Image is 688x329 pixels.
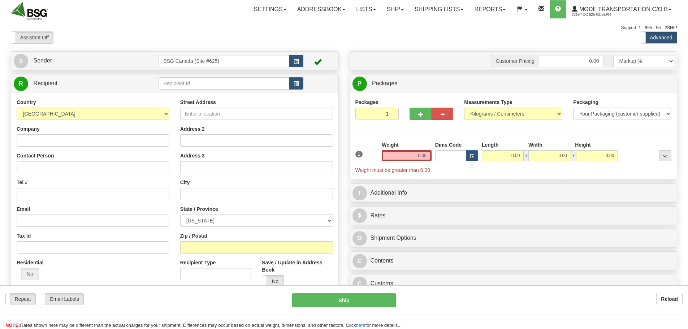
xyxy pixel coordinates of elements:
[355,151,363,157] span: 1
[352,276,675,291] a: CCustoms
[159,55,289,67] input: Sender Id
[435,141,462,148] label: Dims Code
[180,99,216,106] label: Street Address
[17,268,39,280] label: No
[180,125,205,133] label: Address 2
[11,2,48,20] img: logo2219.jpg
[572,11,626,18] span: 2219 / DC 625 Guelph
[159,77,289,90] input: Recipient Id
[11,32,53,43] label: Assistant Off
[14,54,28,68] span: S
[17,152,54,159] label: Contact Person
[248,0,292,18] a: Settings
[464,99,512,106] label: Measurements Type
[352,186,367,200] span: I
[659,150,671,161] div: ...
[566,0,677,18] a: Mode Transportation c/o B 2219 / DC 625 Guelph
[577,6,668,12] span: Mode Transportation c/o B
[352,186,675,200] a: IAdditional Info
[528,141,542,148] label: Width
[33,57,52,64] span: Sender
[372,80,397,86] span: Packages
[17,125,40,133] label: Company
[351,0,381,18] a: Lists
[352,277,367,291] span: C
[469,0,511,18] a: Reports
[381,0,409,18] a: Ship
[17,259,44,266] label: Residential
[355,167,430,173] span: Weight must be greater than 0.00
[491,55,538,67] span: Customer Pricing
[352,231,675,246] a: OShipment Options
[352,254,675,268] a: CContents
[352,76,675,91] a: P Packages
[262,276,284,287] label: No
[482,141,499,148] label: Length
[573,99,598,106] label: Packaging
[575,141,591,148] label: Height
[180,108,333,120] input: Enter a location
[17,99,36,106] label: Country
[352,208,367,223] span: $
[409,0,469,18] a: Shipping lists
[352,208,675,223] a: $Rates
[262,259,333,273] label: Save / Update in Address Book
[180,232,207,239] label: Zip / Postal
[292,0,351,18] a: Addressbook
[14,77,28,91] span: R
[17,205,30,213] label: Email
[6,293,35,305] label: Repeat
[180,205,218,213] label: State / Province
[571,150,576,161] span: x
[524,150,529,161] span: x
[5,322,20,328] span: NOTE:
[382,141,398,148] label: Weight
[356,322,365,328] a: here
[14,76,143,91] a: R Recipient
[14,53,159,68] a: S Sender
[41,293,83,305] label: Email Labels
[33,80,57,86] span: Recipient
[661,296,678,302] b: Reload
[352,231,367,246] span: O
[17,179,28,186] label: Tel #
[352,77,367,91] span: P
[180,259,216,266] label: Recipient Type
[641,32,677,43] label: Advanced
[671,127,687,201] iframe: chat widget
[656,293,683,305] button: Reload
[17,232,31,239] label: Tax Id
[355,99,379,106] label: Packages
[352,254,367,268] span: C
[180,152,205,159] label: Address 3
[180,179,190,186] label: City
[11,25,677,31] div: Support: 1 - 855 - 55 - 2SHIP
[292,293,396,307] button: Ship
